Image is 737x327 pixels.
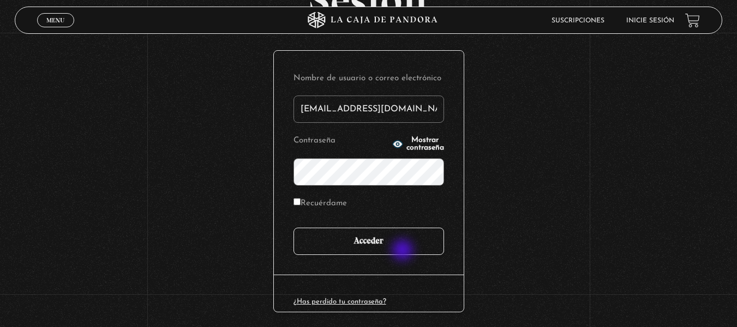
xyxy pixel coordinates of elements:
a: ¿Has perdido tu contraseña? [293,298,386,305]
input: Acceder [293,228,444,255]
label: Nombre de usuario o correo electrónico [293,70,444,87]
input: Recuérdame [293,198,301,205]
span: Cerrar [43,26,68,34]
span: Mostrar contraseña [406,136,444,152]
a: Suscripciones [552,17,604,24]
a: Inicie sesión [626,17,674,24]
a: View your shopping cart [685,13,700,27]
label: Recuérdame [293,195,347,212]
button: Mostrar contraseña [392,136,444,152]
span: Menu [46,17,64,23]
label: Contraseña [293,133,389,150]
